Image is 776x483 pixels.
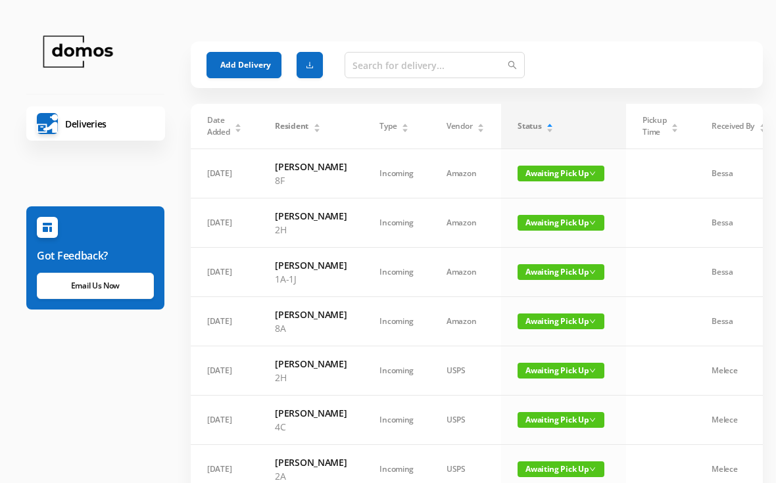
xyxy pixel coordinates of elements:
[518,120,541,132] span: Status
[671,122,679,129] div: Sort
[518,264,604,280] span: Awaiting Pick Up
[447,120,472,132] span: Vendor
[430,396,501,445] td: USPS
[401,122,409,129] div: Sort
[191,149,258,198] td: [DATE]
[275,258,347,272] h6: [PERSON_NAME]
[759,122,767,129] div: Sort
[477,127,485,131] i: icon: caret-down
[235,122,242,126] i: icon: caret-up
[589,367,596,374] i: icon: down
[518,215,604,231] span: Awaiting Pick Up
[379,120,397,132] span: Type
[313,122,320,126] i: icon: caret-up
[275,272,347,286] p: 1A-1J
[234,122,242,129] div: Sort
[430,297,501,346] td: Amazon
[191,248,258,297] td: [DATE]
[712,120,754,132] span: Received By
[430,198,501,248] td: Amazon
[518,412,604,428] span: Awaiting Pick Up
[275,357,347,371] h6: [PERSON_NAME]
[671,127,679,131] i: icon: caret-down
[671,122,679,126] i: icon: caret-up
[643,114,666,138] span: Pickup Time
[363,149,430,198] td: Incoming
[589,318,596,325] i: icon: down
[275,120,308,132] span: Resident
[275,406,347,420] h6: [PERSON_NAME]
[589,417,596,423] i: icon: down
[235,127,242,131] i: icon: caret-down
[275,469,347,483] p: 2A
[546,127,554,131] i: icon: caret-down
[589,219,596,226] i: icon: down
[191,396,258,445] td: [DATE]
[37,248,154,264] h6: Got Feedback?
[477,122,485,129] div: Sort
[363,346,430,396] td: Incoming
[759,122,766,126] i: icon: caret-up
[546,122,554,126] i: icon: caret-up
[275,223,347,237] p: 2H
[546,122,554,129] div: Sort
[206,52,281,78] button: Add Delivery
[191,346,258,396] td: [DATE]
[759,127,766,131] i: icon: caret-down
[275,455,347,469] h6: [PERSON_NAME]
[589,269,596,275] i: icon: down
[477,122,485,126] i: icon: caret-up
[275,420,347,434] p: 4C
[402,122,409,126] i: icon: caret-up
[589,170,596,177] i: icon: down
[275,160,347,173] h6: [PERSON_NAME]
[518,363,604,379] span: Awaiting Pick Up
[297,52,323,78] button: icon: download
[430,248,501,297] td: Amazon
[518,461,604,477] span: Awaiting Pick Up
[363,396,430,445] td: Incoming
[589,466,596,472] i: icon: down
[363,248,430,297] td: Incoming
[518,313,604,329] span: Awaiting Pick Up
[363,297,430,346] td: Incoming
[313,122,321,129] div: Sort
[345,52,525,78] input: Search for delivery...
[191,297,258,346] td: [DATE]
[430,149,501,198] td: Amazon
[402,127,409,131] i: icon: caret-down
[275,209,347,223] h6: [PERSON_NAME]
[275,308,347,321] h6: [PERSON_NAME]
[191,198,258,248] td: [DATE]
[518,166,604,181] span: Awaiting Pick Up
[363,198,430,248] td: Incoming
[430,346,501,396] td: USPS
[275,371,347,384] p: 2H
[207,114,230,138] span: Date Added
[37,273,154,299] a: Email Us Now
[26,106,165,141] a: Deliveries
[275,173,347,187] p: 8F
[508,60,517,70] i: icon: search
[313,127,320,131] i: icon: caret-down
[275,321,347,335] p: 8A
